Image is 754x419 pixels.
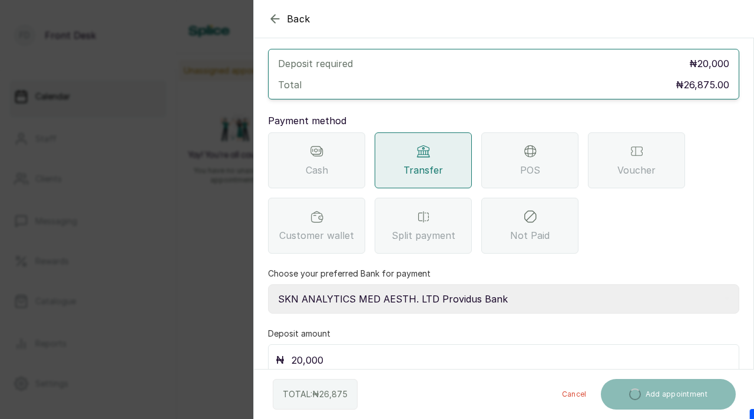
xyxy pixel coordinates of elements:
span: 20,000 [697,58,729,69]
span: Split payment [392,228,455,242]
button: Back [268,12,310,26]
label: Deposit amount [268,328,330,340]
label: Choose your preferred Bank for payment [268,268,431,280]
span: Transfer [404,163,443,177]
button: Add appointment [601,379,736,410]
span: 26,875 [319,389,348,399]
p: ₦26,875.00 [676,78,729,92]
p: TOTAL: ₦ [283,388,348,400]
span: Customer wallet [279,228,354,242]
p: Deposit required [278,56,353,71]
button: Cancel [553,379,596,410]
span: Not Paid [510,228,550,242]
span: Voucher [617,163,656,177]
p: ₦ [689,56,729,71]
p: Payment method [268,114,739,128]
span: Back [287,12,310,26]
span: Cash [306,163,328,177]
span: POS [520,163,540,177]
p: ₦ [276,352,285,368]
p: Total [278,78,302,92]
input: 20,000 [292,352,732,368]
